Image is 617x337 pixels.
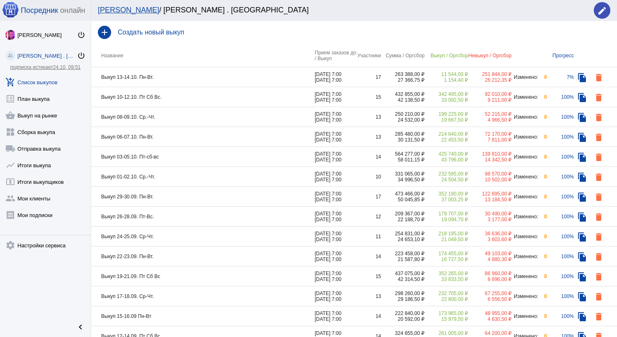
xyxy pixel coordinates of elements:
div: 139 810,00 ₽ [468,151,512,157]
div: 0 [539,154,547,160]
td: Выкуп 17-18.09. Ср-Чт. [91,286,315,306]
div: 27 366,75 ₽ [381,77,425,83]
div: 30 490,00 ₽ [468,211,512,217]
td: 17 [356,67,381,87]
mat-icon: file_copy [577,232,587,242]
th: Прием заказов до / Выкуп [315,44,356,67]
td: Выкуп 24-25.09. Ср-Чт. [91,227,315,247]
div: 0 [539,74,547,80]
td: Выкуп 03-05.10. Пт-сб-вс [91,147,315,167]
td: 15 [356,87,381,107]
td: [DATE] 7:00 [DATE] 7:00 [315,107,356,127]
div: Изменено: [512,194,539,200]
td: [DATE] 7:00 [DATE] 7:00 [315,207,356,227]
div: 20 592,00 ₽ [381,316,425,322]
mat-icon: file_copy [577,192,587,202]
div: 21 049,50 ₽ [425,237,468,242]
div: 174 455,00 ₽ [425,251,468,256]
div: 4 630,50 ₽ [468,316,512,322]
mat-icon: file_copy [577,132,587,142]
td: 14 [356,306,381,326]
div: 285 480,00 ₽ [381,131,425,137]
img: apple-icon-60x60.png [2,1,19,18]
div: 33 833,50 ₽ [425,276,468,282]
td: [DATE] 7:00 [DATE] 7:00 [315,87,356,107]
div: 34 996,50 ₽ [381,177,425,183]
mat-icon: file_copy [577,112,587,122]
div: 223 458,00 ₽ [381,251,425,256]
div: 14 342,50 ₽ [468,157,512,163]
div: Изменено: [512,313,539,319]
td: 14 [356,247,381,266]
div: 16 727,50 ₽ [425,256,468,262]
mat-icon: delete [594,73,604,83]
mat-icon: delete [594,172,604,182]
div: 0 [539,254,547,259]
div: 342 495,00 ₽ [425,91,468,97]
div: 214 640,00 ₽ [425,131,468,137]
div: 232 595,00 ₽ [425,171,468,177]
div: 30 131,50 ₽ [381,137,425,143]
div: 24 532,00 ₽ [381,117,425,123]
td: 100% [547,247,574,266]
div: 11 544,00 ₽ [425,71,468,77]
div: [PERSON_NAME] [17,32,77,38]
div: 33 092,50 ₽ [425,97,468,103]
div: 22 800,00 ₽ [425,296,468,302]
div: 22 188,70 ₽ [381,217,425,222]
td: [DATE] 7:00 [DATE] 7:00 [315,227,356,247]
td: 100% [547,286,574,306]
div: Изменено: [512,154,539,160]
div: Изменено: [512,114,539,120]
img: 73xLq58P2BOqs-qIllg3xXCtabieAB0OMVER0XTxHpc0AjG-Rb2SSuXsq4It7hEfqgBcQNho.jpg [5,30,15,40]
td: Выкуп 15-16.09 Пн-Вт [91,306,315,326]
td: 100% [547,227,574,247]
div: 122 695,00 ₽ [468,191,512,197]
div: 9 211,00 ₽ [468,97,512,103]
mat-icon: delete [594,272,604,282]
div: 8 696,00 ₽ [468,276,512,282]
mat-icon: delete [594,112,604,122]
div: 437 075,00 ₽ [381,271,425,276]
div: 72 170,00 ₽ [468,131,512,137]
div: 331 065,00 ₽ [381,171,425,177]
div: 0 [539,293,547,299]
div: 250 210,00 ₽ [381,111,425,117]
div: 298 260,00 ₽ [381,291,425,296]
td: 100% [547,87,574,107]
mat-icon: file_copy [577,73,587,83]
td: 100% [547,127,574,147]
div: Изменено: [512,74,539,80]
td: 13 [356,286,381,306]
td: 100% [547,306,574,326]
div: 0 [539,214,547,220]
td: 17 [356,187,381,207]
td: Выкуп 10-12.10. Пт Сб Вс. [91,87,315,107]
h4: Создать новый выкуп [118,29,610,36]
mat-icon: delete [594,232,604,242]
div: 4 966,50 ₽ [468,117,512,123]
div: 13 184,50 ₽ [468,197,512,203]
td: Выкуп 26-28.09. Пт-Вс. [91,207,315,227]
div: 0 [539,174,547,180]
div: 564 277,00 ₽ [381,151,425,157]
div: 0 [539,94,547,100]
div: 251 844,00 ₽ [468,71,512,77]
td: [DATE] 7:00 [DATE] 7:00 [315,67,356,87]
td: 14 [356,147,381,167]
td: [DATE] 7:00 [DATE] 7:00 [315,187,356,207]
mat-icon: edit [597,6,607,16]
td: 100% [547,147,574,167]
th: Выкуп / Оргсбор [425,44,468,67]
mat-icon: file_copy [577,172,587,182]
div: 24 504,50 ₽ [425,177,468,183]
div: 199 225,00 ₽ [425,111,468,117]
div: 3 177,00 ₽ [468,217,512,222]
th: Участники [356,44,381,67]
div: 425 740,00 ₽ [425,151,468,157]
div: 37 003,25 ₽ [425,197,468,203]
mat-icon: widgets [5,127,15,137]
div: 19 667,50 ₽ [425,117,468,123]
a: [PERSON_NAME] [98,6,159,14]
div: Изменено: [512,134,539,140]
